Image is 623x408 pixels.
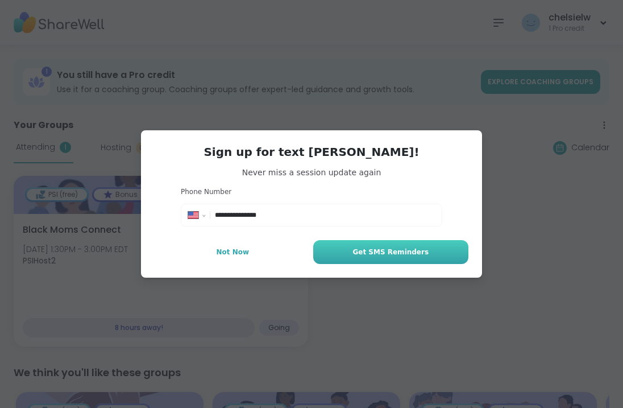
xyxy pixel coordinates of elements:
button: Get SMS Reminders [313,240,468,264]
span: Never miss a session update again [155,167,468,178]
span: Get SMS Reminders [352,247,429,257]
h3: Phone Number [181,187,442,197]
span: Not Now [216,247,249,257]
button: Not Now [155,240,311,264]
img: United States [188,212,198,219]
h3: Sign up for text [PERSON_NAME]! [155,144,468,160]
